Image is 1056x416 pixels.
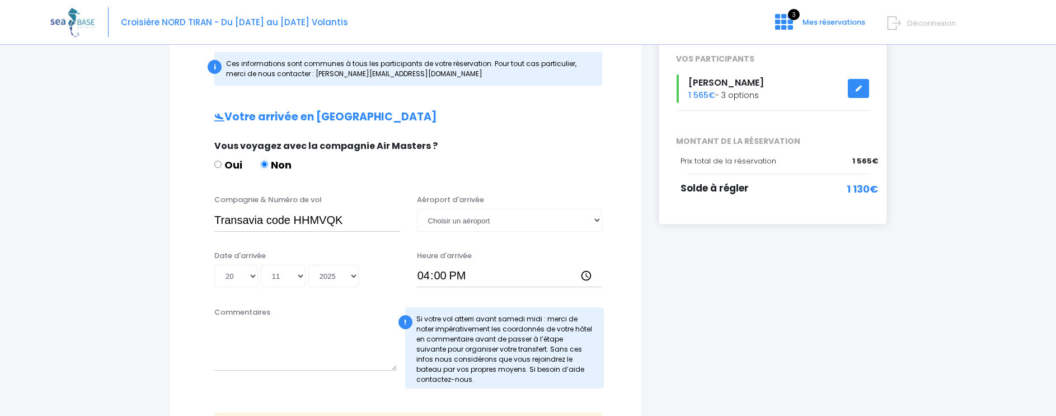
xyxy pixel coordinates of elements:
[214,52,602,86] div: Ces informations sont communes à tous les participants de votre réservation. Pour tout cas partic...
[417,250,472,261] label: Heure d'arrivée
[398,315,412,329] div: !
[907,18,956,29] span: Déconnexion
[688,76,764,89] span: [PERSON_NAME]
[261,157,292,172] label: Non
[668,53,878,65] div: VOS PARTICIPANTS
[214,161,222,168] input: Oui
[680,181,749,195] span: Solde à régler
[214,250,266,261] label: Date d'arrivée
[668,135,878,147] span: MONTANT DE LA RÉSERVATION
[766,21,872,31] a: 3 Mes réservations
[802,17,865,27] span: Mes réservations
[214,157,242,172] label: Oui
[214,194,322,205] label: Compagnie & Numéro de vol
[417,194,484,205] label: Aéroport d'arrivée
[405,307,604,389] div: Si votre vol atterri avant samedi midi : merci de noter impérativement les coordonnés de votre hô...
[208,60,222,74] div: i
[121,16,348,28] span: Croisière NORD TIRAN - Du [DATE] au [DATE] Volantis
[680,156,776,166] span: Prix total de la réservation
[788,9,800,20] span: 3
[214,307,270,318] label: Commentaires
[214,139,438,152] span: Vous voyagez avec la compagnie Air Masters ?
[261,161,268,168] input: Non
[847,181,878,197] span: 1 130€
[668,74,878,103] div: - 3 options
[688,90,715,101] span: 1 565€
[852,156,878,167] span: 1 565€
[192,111,619,124] h2: Votre arrivée en [GEOGRAPHIC_DATA]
